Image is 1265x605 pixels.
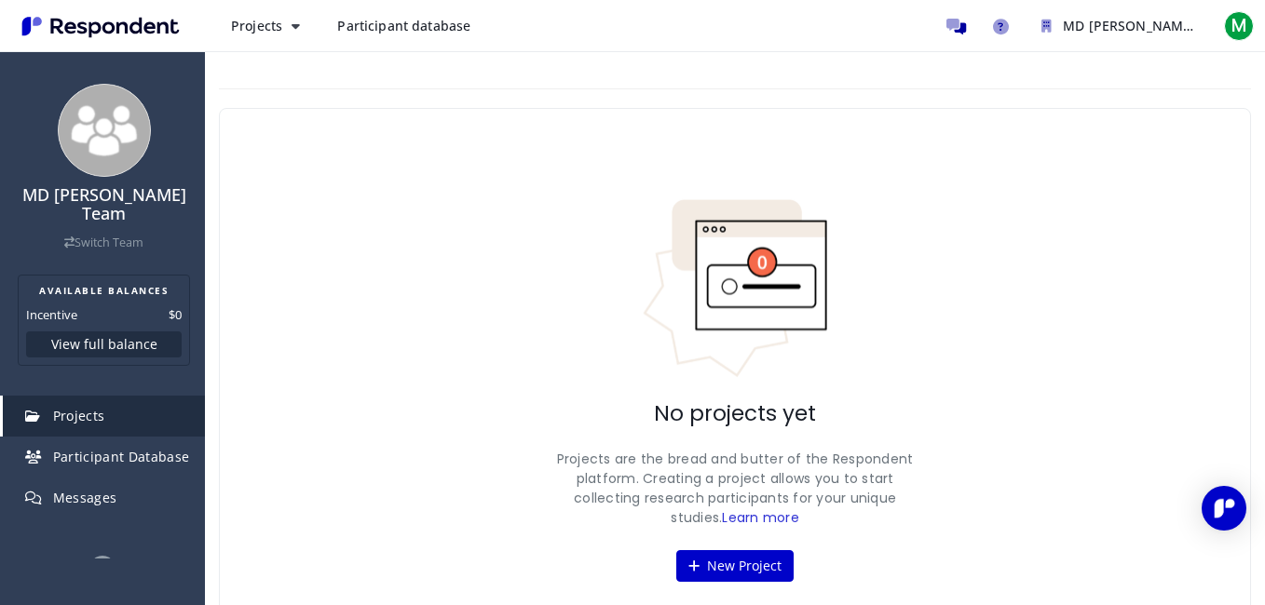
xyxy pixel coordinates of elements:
button: MD Al Hamim Team [1027,9,1213,43]
img: team_avatar_256.png [58,84,151,177]
h4: MD [PERSON_NAME] Team [12,186,196,223]
a: Participant database [322,9,485,43]
img: Respondent [15,11,186,42]
button: View full balance [26,331,182,357]
a: Learn more [722,508,799,527]
dt: Incentive [26,305,77,324]
span: MD [PERSON_NAME] Team [1063,17,1234,34]
span: Participant database [337,17,470,34]
button: New Project [676,550,794,582]
button: Projects [216,9,315,43]
span: Participant Database [53,448,190,465]
span: M [1224,11,1254,41]
section: Balance summary [18,275,190,366]
h2: AVAILABLE BALANCES [26,283,182,298]
img: No projects indicator [642,198,828,379]
dd: $0 [169,305,182,324]
p: Projects are the bread and butter of the Respondent platform. Creating a project allows you to st... [549,450,921,528]
a: Switch Team [64,235,143,250]
div: Open Intercom Messenger [1202,486,1246,531]
span: Projects [231,17,282,34]
a: Message participants [937,7,974,45]
button: M [1220,9,1258,43]
span: Projects [53,407,105,424]
span: Messages [53,489,117,506]
a: Help and support [982,7,1019,45]
h2: No projects yet [654,401,816,427]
